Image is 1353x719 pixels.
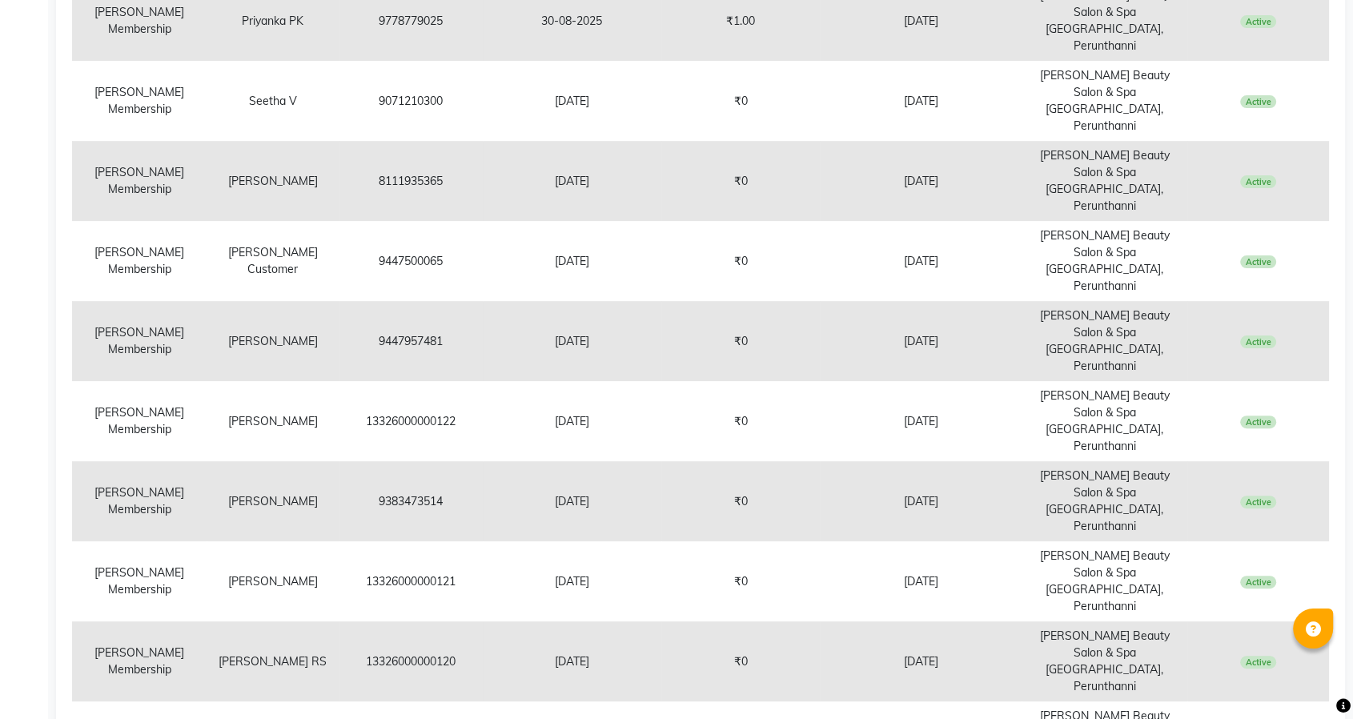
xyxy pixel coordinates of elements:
span: Active [1240,416,1276,428]
td: 9447957481 [339,301,483,381]
td: ₹0 [661,381,820,461]
td: [DATE] [483,61,661,141]
td: [DATE] [820,301,1022,381]
td: [PERSON_NAME] [207,141,339,221]
td: [DATE] [483,461,661,541]
span: Active [1240,15,1276,28]
td: [DATE] [483,301,661,381]
td: 8111935365 [339,141,483,221]
td: [PERSON_NAME] Beauty Salon & Spa [GEOGRAPHIC_DATA], Perunthanni [1022,301,1187,381]
td: [PERSON_NAME] [207,541,339,621]
td: [PERSON_NAME] Membership [72,621,207,701]
td: ₹0 [661,621,820,701]
span: Active [1240,175,1276,188]
td: ₹0 [661,141,820,221]
td: [PERSON_NAME] Membership [72,541,207,621]
td: 13326000000120 [339,621,483,701]
td: [PERSON_NAME] Beauty Salon & Spa [GEOGRAPHIC_DATA], Perunthanni [1022,461,1187,541]
td: [DATE] [483,141,661,221]
span: Active [1240,335,1276,348]
td: [PERSON_NAME] Membership [72,381,207,461]
td: 9383473514 [339,461,483,541]
td: [DATE] [483,381,661,461]
td: [PERSON_NAME] Membership [72,301,207,381]
td: ₹0 [661,221,820,301]
td: [PERSON_NAME] Beauty Salon & Spa [GEOGRAPHIC_DATA], Perunthanni [1022,381,1187,461]
span: Active [1240,656,1276,669]
td: [DATE] [820,381,1022,461]
td: [PERSON_NAME] Customer [207,221,339,301]
td: 9071210300 [339,61,483,141]
td: 13326000000122 [339,381,483,461]
td: 13326000000121 [339,541,483,621]
td: [PERSON_NAME] Membership [72,141,207,221]
td: Seetha V [207,61,339,141]
td: [PERSON_NAME] Membership [72,461,207,541]
td: [PERSON_NAME] Beauty Salon & Spa [GEOGRAPHIC_DATA], Perunthanni [1022,541,1187,621]
td: ₹0 [661,541,820,621]
td: [DATE] [820,221,1022,301]
td: [PERSON_NAME] Beauty Salon & Spa [GEOGRAPHIC_DATA], Perunthanni [1022,221,1187,301]
td: [DATE] [820,461,1022,541]
td: [PERSON_NAME] Beauty Salon & Spa [GEOGRAPHIC_DATA], Perunthanni [1022,141,1187,221]
td: ₹0 [661,61,820,141]
td: [PERSON_NAME] RS [207,621,339,701]
td: [PERSON_NAME] Membership [72,221,207,301]
td: [DATE] [483,621,661,701]
td: ₹0 [661,301,820,381]
td: [DATE] [483,221,661,301]
td: [DATE] [820,141,1022,221]
span: Active [1240,255,1276,268]
span: Active [1240,576,1276,588]
td: [PERSON_NAME] Beauty Salon & Spa [GEOGRAPHIC_DATA], Perunthanni [1022,621,1187,701]
td: [DATE] [820,541,1022,621]
td: [DATE] [820,61,1022,141]
td: ₹0 [661,461,820,541]
td: [DATE] [820,621,1022,701]
td: [PERSON_NAME] [207,381,339,461]
span: Active [1240,496,1276,508]
td: [PERSON_NAME] [207,461,339,541]
td: [PERSON_NAME] Membership [72,61,207,141]
td: 9447500065 [339,221,483,301]
td: [DATE] [483,541,661,621]
span: Active [1240,95,1276,108]
td: [PERSON_NAME] Beauty Salon & Spa [GEOGRAPHIC_DATA], Perunthanni [1022,61,1187,141]
td: [PERSON_NAME] [207,301,339,381]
